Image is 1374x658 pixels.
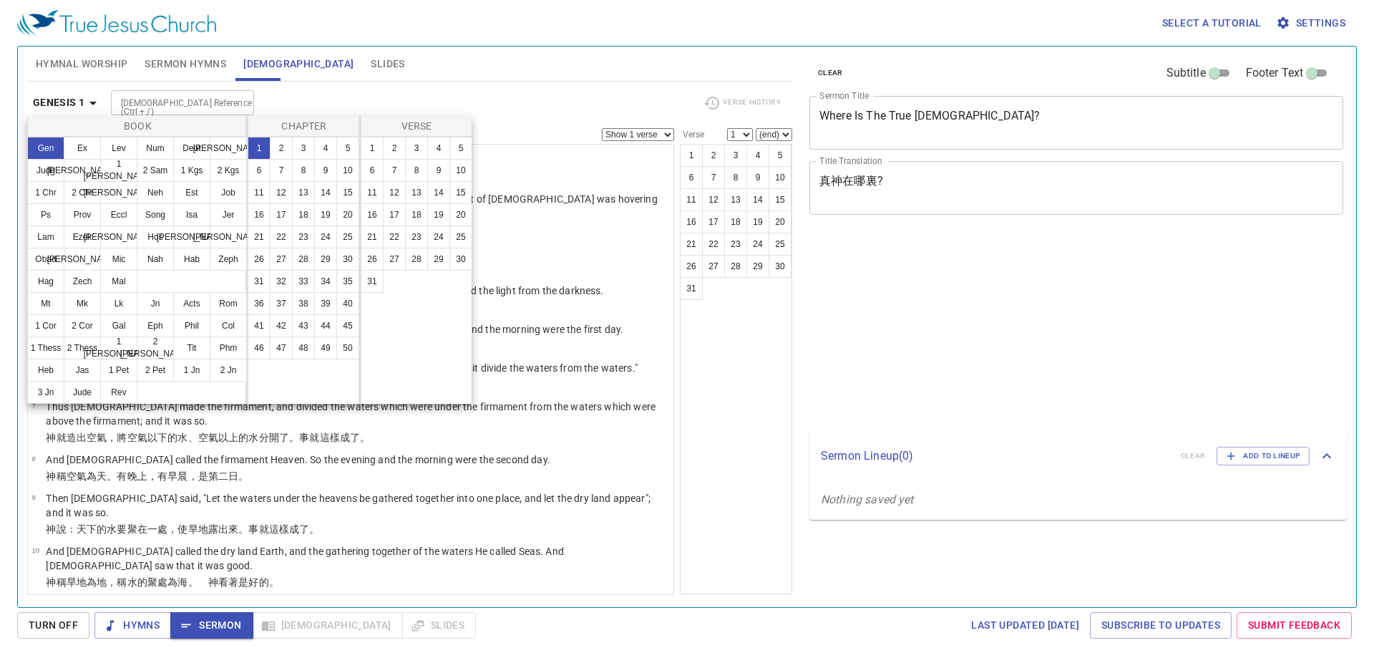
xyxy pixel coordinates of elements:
button: 1 Kgs [173,159,210,182]
button: Neh [137,181,174,204]
button: Jer [210,203,247,226]
button: 28 [292,248,315,271]
button: 49 [314,337,337,359]
button: Obad [27,248,64,271]
button: Job [210,181,247,204]
button: Jude [64,381,101,404]
button: 2 Pet [137,359,174,382]
button: 32 [270,270,293,293]
button: 2 Kgs [210,159,247,182]
button: 36 [248,292,271,315]
button: 2 Cor [64,314,101,337]
button: 13 [292,181,315,204]
button: 27 [270,248,293,271]
button: Acts [173,292,210,315]
button: Rev [100,381,137,404]
button: Jas [64,359,101,382]
button: 3 Jn [27,381,64,404]
button: 37 [270,292,293,315]
button: 25 [449,226,472,248]
button: 27 [383,248,406,271]
button: Gal [100,314,137,337]
button: 29 [427,248,450,271]
button: Col [210,314,247,337]
button: 9 [314,159,337,182]
button: Phil [173,314,210,337]
p: Book [31,119,245,133]
button: 26 [248,248,271,271]
button: 7 [270,159,293,182]
button: 16 [361,203,384,226]
button: 2 Sam [137,159,174,182]
button: Deut [173,137,210,160]
button: 21 [248,226,271,248]
button: 35 [336,270,359,293]
button: 1 [361,137,384,160]
button: Song [137,203,174,226]
button: 26 [361,248,384,271]
button: 3 [405,137,428,160]
button: 17 [270,203,293,226]
button: Mk [64,292,101,315]
button: Mt [27,292,64,315]
button: Est [173,181,210,204]
button: Hab [173,248,210,271]
button: 7 [383,159,406,182]
button: 9 [427,159,450,182]
button: Hos [137,226,174,248]
button: 2 Thess [64,337,101,359]
button: Mic [100,248,137,271]
button: 40 [336,292,359,315]
button: Ezek [64,226,101,248]
button: [PERSON_NAME] [210,137,247,160]
button: 15 [336,181,359,204]
button: 10 [336,159,359,182]
button: 2 Jn [210,359,247,382]
button: 1 Chr [27,181,64,204]
button: 5 [336,137,359,160]
button: 38 [292,292,315,315]
button: 50 [336,337,359,359]
button: 6 [361,159,384,182]
button: Lam [27,226,64,248]
button: 17 [383,203,406,226]
button: 31 [248,270,271,293]
button: 18 [405,203,428,226]
button: 1 [PERSON_NAME] [100,337,137,359]
button: 20 [449,203,472,226]
button: 2 [383,137,406,160]
button: Ps [27,203,64,226]
button: Num [137,137,174,160]
button: 42 [270,314,293,337]
button: 20 [336,203,359,226]
button: 39 [314,292,337,315]
button: 22 [383,226,406,248]
button: 45 [336,314,359,337]
button: 21 [361,226,384,248]
button: [PERSON_NAME] [173,226,210,248]
button: 1 [PERSON_NAME] [100,159,137,182]
button: 30 [336,248,359,271]
button: 29 [314,248,337,271]
button: 23 [292,226,315,248]
button: 1 [248,137,271,160]
button: 1 Pet [100,359,137,382]
button: 8 [405,159,428,182]
button: 1 Cor [27,314,64,337]
button: 15 [449,181,472,204]
button: 8 [292,159,315,182]
button: 41 [248,314,271,337]
button: [PERSON_NAME] [100,226,137,248]
button: 12 [270,181,293,204]
button: 24 [314,226,337,248]
button: 43 [292,314,315,337]
button: 47 [270,337,293,359]
button: 14 [314,181,337,204]
button: Nah [137,248,174,271]
button: 31 [361,270,384,293]
button: Hag [27,270,64,293]
button: 11 [361,181,384,204]
button: 6 [248,159,271,182]
button: Lev [100,137,137,160]
button: 4 [314,137,337,160]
